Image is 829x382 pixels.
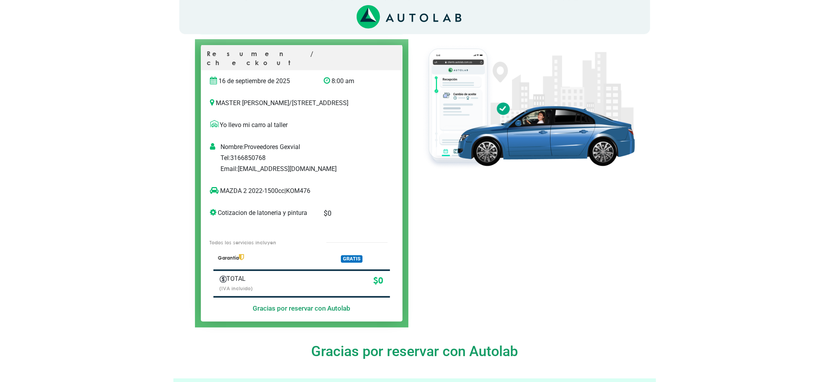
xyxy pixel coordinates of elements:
img: Autobooking-Iconos-23.png [220,276,227,283]
span: GRATIS [341,255,363,263]
p: $ 0 [293,274,383,287]
p: TOTAL [220,274,281,284]
a: Link al sitio de autolab [357,13,461,20]
p: Resumen / checkout [207,49,396,70]
p: MAZDA 2 2022-1500cc | KOM476 [210,186,377,196]
small: (IVA incluido) [220,285,253,291]
p: 8:00 am [324,76,377,86]
p: Todos los servicios incluyen [210,239,310,246]
h5: Gracias por reservar con Autolab [213,304,390,312]
p: Garantía [218,254,312,262]
p: Nombre: Proveedores Gexvial [220,142,399,152]
p: Cotizacion de latoneria y pintura [210,208,312,218]
p: Yo llevo mi carro al taller [210,120,393,130]
p: Tel: 3166850768 [220,153,399,163]
p: $ 0 [324,208,377,218]
p: 16 de septiembre de 2025 [210,76,312,86]
p: MASTER [PERSON_NAME] / [STREET_ADDRESS] [210,98,393,108]
p: Email: [EMAIL_ADDRESS][DOMAIN_NAME] [220,164,399,174]
h4: Gracias por reservar con Autolab [179,343,650,360]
